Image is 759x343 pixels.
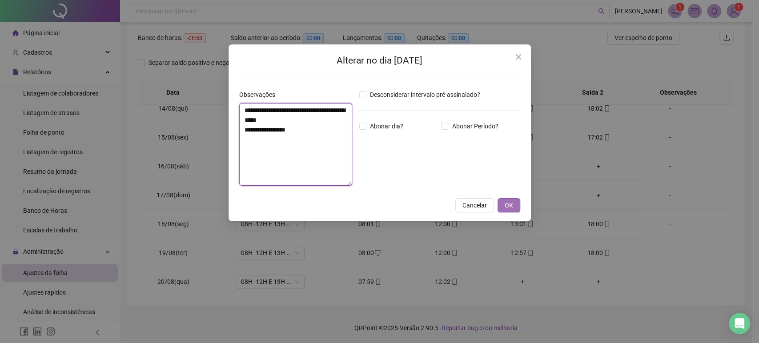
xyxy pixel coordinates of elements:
span: OK [505,200,513,210]
h2: Alterar no dia [DATE] [239,53,520,68]
div: Open Intercom Messenger [729,313,750,334]
button: Cancelar [455,198,494,212]
span: close [515,53,522,60]
span: Abonar Período? [448,121,502,131]
span: Abonar dia? [366,121,407,131]
span: Cancelar [462,200,487,210]
label: Observações [239,90,281,100]
button: OK [498,198,520,212]
span: Desconsiderar intervalo pré-assinalado? [366,90,484,100]
button: Close [511,50,526,64]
